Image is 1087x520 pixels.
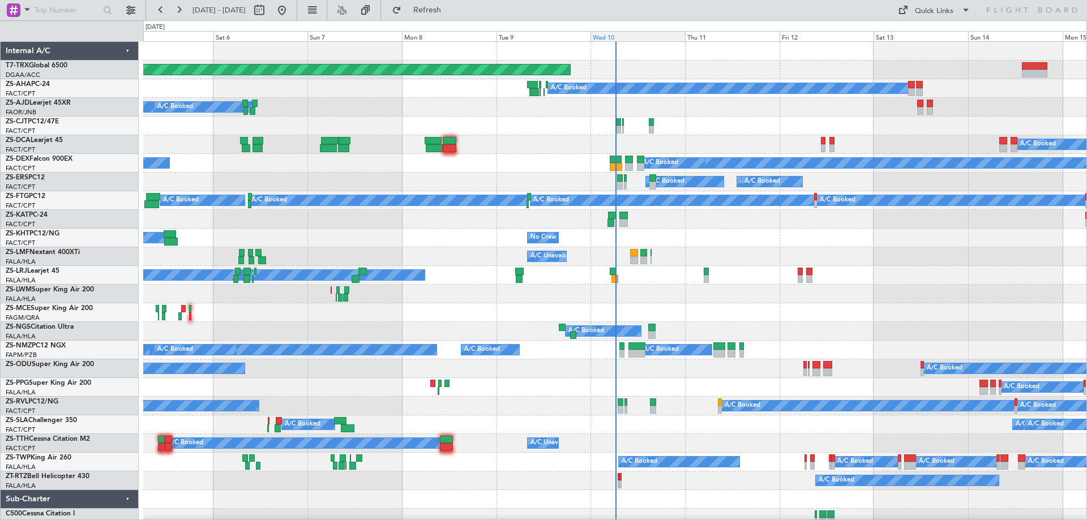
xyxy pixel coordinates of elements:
[6,324,31,330] span: ZS-NGS
[819,472,854,489] div: A/C Booked
[6,286,32,293] span: ZS-LWM
[6,174,45,181] a: ZS-ERSPC12
[213,31,308,41] div: Sat 6
[6,398,28,405] span: ZS-RVL
[6,510,22,517] span: C500
[6,342,66,349] a: ZS-NMZPC12 NGX
[1020,136,1056,153] div: A/C Booked
[6,230,59,237] a: ZS-KHTPC12/NG
[820,192,855,209] div: A/C Booked
[1028,453,1064,470] div: A/C Booked
[6,193,45,200] a: ZS-FTGPC12
[643,341,679,358] div: A/C Booked
[168,435,203,452] div: A/C Booked
[163,192,199,209] div: A/C Booked
[192,5,246,15] span: [DATE] - [DATE]
[6,81,50,88] a: ZS-AHAPC-24
[780,31,874,41] div: Fri 12
[6,444,35,453] a: FACT/CPT
[6,212,48,218] a: ZS-KATPC-24
[497,31,591,41] div: Tue 9
[622,453,657,470] div: A/C Booked
[6,473,89,480] a: ZT-RTZBell Helicopter 430
[251,192,287,209] div: A/C Booked
[6,268,27,274] span: ZS-LRJ
[6,193,29,200] span: ZS-FTG
[1004,379,1039,396] div: A/C Booked
[919,453,955,470] div: A/C Booked
[643,154,678,171] div: A/C Booked
[404,6,451,14] span: Refresh
[6,436,90,442] a: ZS-TTHCessna Citation M2
[6,342,32,349] span: ZS-NMZ
[119,31,213,41] div: Fri 5
[35,2,100,19] input: Trip Number
[6,454,71,461] a: ZS-TWPKing Air 260
[6,332,36,341] a: FALA/HLA
[6,201,35,210] a: FACT/CPT
[6,118,28,125] span: ZS-CJT
[285,416,320,433] div: A/C Booked
[6,417,28,424] span: ZS-SLA
[6,417,77,424] a: ZS-SLAChallenger 350
[740,173,776,190] div: A/C Booked
[6,324,74,330] a: ZS-NGSCitation Ultra
[6,156,72,162] a: ZS-DEXFalcon 900EX
[6,436,29,442] span: ZS-TTH
[157,341,193,358] div: A/C Booked
[6,239,35,247] a: FACT/CPT
[927,360,962,377] div: A/C Booked
[6,463,36,471] a: FALA/HLA
[6,305,93,312] a: ZS-MCESuper King Air 200
[6,137,63,144] a: ZS-DCALearjet 45
[6,230,29,237] span: ZS-KHT
[6,183,35,191] a: FACT/CPT
[402,31,497,41] div: Mon 8
[533,192,569,209] div: A/C Booked
[6,398,58,405] a: ZS-RVLPC12/NG
[6,156,29,162] span: ZS-DEX
[6,473,27,480] span: ZT-RTZ
[725,397,760,414] div: A/C Booked
[6,361,94,368] a: ZS-ODUSuper King Air 200
[874,31,968,41] div: Sat 13
[6,62,67,69] a: T7-TRXGlobal 6500
[145,23,165,32] div: [DATE]
[6,257,36,266] a: FALA/HLA
[649,173,684,190] div: A/C Booked
[1028,416,1064,433] div: A/C Booked
[1016,416,1051,433] div: A/C Booked
[6,71,40,79] a: DGAA/ACC
[6,286,94,293] a: ZS-LWMSuper King Air 200
[551,80,587,97] div: A/C Booked
[892,1,976,19] button: Quick Links
[6,127,35,135] a: FACT/CPT
[6,388,36,397] a: FALA/HLA
[464,341,500,358] div: A/C Booked
[6,118,59,125] a: ZS-CJTPC12/47E
[590,31,685,41] div: Wed 10
[387,1,455,19] button: Refresh
[6,295,36,303] a: FALA/HLA
[530,435,577,452] div: A/C Unavailable
[6,145,35,154] a: FACT/CPT
[6,361,32,368] span: ZS-ODU
[6,81,31,88] span: ZS-AHA
[6,62,29,69] span: T7-TRX
[6,276,36,285] a: FALA/HLA
[744,173,780,190] div: A/C Booked
[307,31,402,41] div: Sun 7
[6,268,59,274] a: ZS-LRJLearjet 45
[6,137,31,144] span: ZS-DCA
[6,89,35,98] a: FACT/CPT
[6,212,29,218] span: ZS-KAT
[6,380,29,386] span: ZS-PPG
[6,380,91,386] a: ZS-PPGSuper King Air 200
[6,249,29,256] span: ZS-LMF
[6,249,80,256] a: ZS-LMFNextant 400XTi
[6,454,31,461] span: ZS-TWP
[915,6,953,17] div: Quick Links
[6,108,36,117] a: FAOR/JNB
[6,407,35,415] a: FACT/CPT
[6,351,37,359] a: FAPM/PZB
